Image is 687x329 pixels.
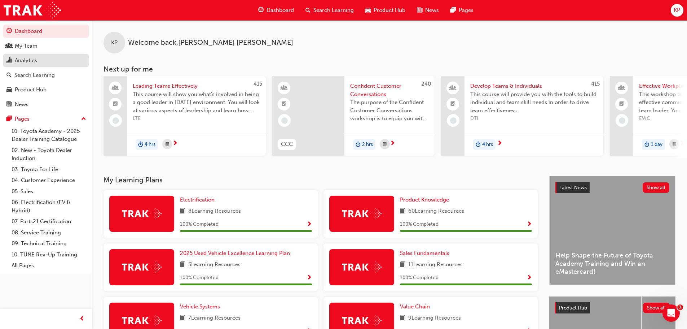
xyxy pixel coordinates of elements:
[133,82,260,90] span: Leading Teams Effectively
[307,273,312,282] button: Show Progress
[559,305,587,311] span: Product Hub
[180,274,219,282] span: 100 % Completed
[172,140,178,147] span: next-icon
[305,6,311,15] span: search-icon
[300,3,360,18] a: search-iconSearch Learning
[113,100,118,109] span: booktick-icon
[445,3,479,18] a: pages-iconPages
[400,196,452,204] a: Product Knowledge
[254,81,262,87] span: 415
[362,140,373,149] span: 2 hrs
[619,83,624,93] span: people-icon
[9,260,89,271] a: All Pages
[14,71,55,79] div: Search Learning
[470,82,598,90] span: Develop Teams & Individuals
[619,117,625,124] span: learningRecordVerb_NONE-icon
[6,57,12,64] span: chart-icon
[180,196,217,204] a: Electrification
[180,250,290,256] span: 2025 Used Vehicle Excellence Learning Plan
[555,302,670,314] a: Product HubShow all
[9,197,89,216] a: 06. Electrification (EV & Hybrid)
[81,114,86,124] span: up-icon
[408,207,464,216] span: 60 Learning Resources
[643,182,670,193] button: Show all
[350,82,429,98] span: Confident Customer Conversations
[360,3,411,18] a: car-iconProduct Hub
[400,196,449,203] span: Product Knowledge
[651,140,662,149] span: 1 day
[450,117,457,124] span: learningRecordVerb_NONE-icon
[662,304,680,322] iframe: Intercom live chat
[282,83,287,93] span: learningResourceType_INSTRUCTOR_LED-icon
[342,208,382,219] img: Trak
[459,6,474,14] span: Pages
[180,249,293,257] a: 2025 Used Vehicle Excellence Learning Plan
[3,98,89,111] a: News
[673,140,676,149] span: calendar-icon
[15,86,47,94] div: Product Hub
[6,28,12,35] span: guage-icon
[374,6,405,14] span: Product Hub
[9,238,89,249] a: 09. Technical Training
[527,220,532,229] button: Show Progress
[104,76,266,156] a: 415Leading Teams EffectivelyThis course will show you what's involved in being a good leader in [...
[411,3,445,18] a: news-iconNews
[482,140,493,149] span: 4 hrs
[450,100,455,109] span: booktick-icon
[180,207,185,216] span: book-icon
[6,43,12,49] span: people-icon
[4,2,61,18] img: Trak
[15,115,30,123] div: Pages
[9,227,89,238] a: 08. Service Training
[470,114,598,123] span: DTI
[350,98,429,123] span: The purpose of the Confident Customer Conversations workshop is to equip you with tools to commun...
[6,101,12,108] span: news-icon
[400,274,439,282] span: 100 % Completed
[180,314,185,323] span: book-icon
[497,140,502,147] span: next-icon
[3,112,89,126] button: Pages
[677,304,683,310] span: 1
[282,100,287,109] span: booktick-icon
[591,81,600,87] span: 415
[9,175,89,186] a: 04. Customer Experience
[113,117,119,124] span: learningRecordVerb_NONE-icon
[421,81,431,87] span: 240
[3,83,89,96] a: Product Hub
[267,6,294,14] span: Dashboard
[356,140,361,149] span: duration-icon
[476,140,481,149] span: duration-icon
[166,140,169,149] span: calendar-icon
[9,145,89,164] a: 02. New - Toyota Dealer Induction
[6,72,12,79] span: search-icon
[252,3,300,18] a: guage-iconDashboard
[549,176,675,285] a: Latest NewsShow allHelp Shape the Future of Toyota Academy Training and Win an eMastercard!
[9,186,89,197] a: 05. Sales
[3,54,89,67] a: Analytics
[15,56,37,65] div: Analytics
[3,25,89,38] a: Dashboard
[122,208,162,219] img: Trak
[400,249,452,257] a: Sales Fundamentals
[138,140,143,149] span: duration-icon
[527,221,532,228] span: Show Progress
[3,69,89,82] a: Search Learning
[145,140,155,149] span: 4 hrs
[470,90,598,115] span: This course will provide you with the tools to build individual and team skill needs in order to ...
[527,273,532,282] button: Show Progress
[9,164,89,175] a: 03. Toyota For Life
[180,196,215,203] span: Electrification
[111,39,118,47] span: KP
[92,65,687,73] h3: Next up for me
[383,140,387,149] span: calendar-icon
[417,6,422,15] span: news-icon
[671,4,683,17] button: KP
[180,303,223,311] a: Vehicle Systems
[6,87,12,93] span: car-icon
[281,117,288,124] span: learningRecordVerb_NONE-icon
[342,261,382,273] img: Trak
[559,185,587,191] span: Latest News
[272,76,435,156] a: 240CCCConfident Customer ConversationsThe purpose of the Confident Customer Conversations worksho...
